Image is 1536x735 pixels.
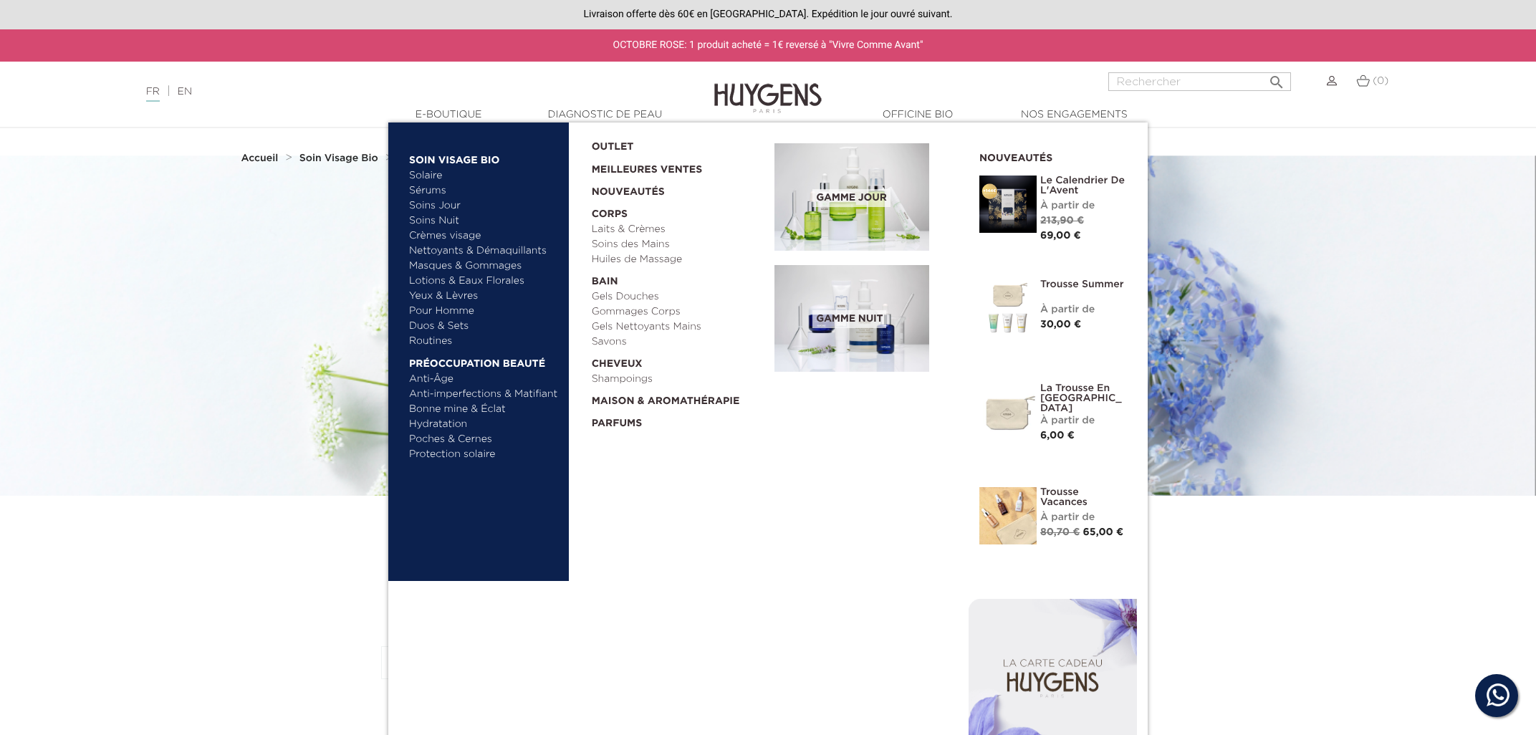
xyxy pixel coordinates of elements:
span: 6,00 € [1040,431,1075,441]
a: Nouveautés [592,178,765,200]
img: La Trousse en Coton [979,383,1037,441]
a: Le Calendrier de L'Avent [1040,176,1126,196]
a: Meilleures Ventes [592,155,752,178]
a: Parfums [592,409,765,431]
img: Le Calendrier de L'Avent [979,176,1037,233]
a: Gels Douches [592,289,765,304]
a: Cheveux [592,350,765,372]
img: Huygens [714,60,822,115]
a: Lotions & Eaux Florales [409,274,559,289]
div: | [139,83,630,100]
a: Duos & Sets [409,319,559,334]
img: routine_jour_banner.jpg [774,143,929,251]
a: Sérums [409,183,559,198]
button: Pertinence [381,646,559,679]
a: Gels Nettoyants Mains [592,320,765,335]
a: E-Boutique [377,107,520,123]
button:  [1264,68,1290,87]
a: Soins des Mains [592,237,765,252]
a: Pour Homme [409,304,559,319]
a: Soins Nuit [409,213,546,229]
a: Laits & Crèmes [592,222,765,237]
a: Poches & Cernes [409,432,559,447]
a: Hydratation [409,417,559,432]
input: Rechercher [1108,72,1291,91]
img: routine_nuit_banner.jpg [774,265,929,373]
span: Gamme nuit [812,310,886,328]
a: Routines [409,334,559,349]
a: Yeux & Lèvres [409,289,559,304]
div: À partir de [1040,413,1126,428]
a: OUTLET [592,133,752,155]
div: À partir de [1040,510,1126,525]
a: Officine Bio [846,107,989,123]
a: Solaire [409,168,559,183]
a: La Trousse en [GEOGRAPHIC_DATA] [1040,383,1126,413]
div: À partir de [1040,198,1126,213]
span: 69,00 € [1040,231,1081,241]
span: (0) [1373,76,1388,86]
a: Savons [592,335,765,350]
div: À partir de [1040,302,1126,317]
i:  [1268,69,1285,87]
a: Corps [592,200,765,222]
a: Soin Visage Bio [299,153,382,164]
a: Trousse Vacances [1040,487,1126,507]
a: Masques & Gommages [409,259,559,274]
a: Protection solaire [409,447,559,462]
a: Crèmes visage [409,229,559,244]
strong: Soin Visage Bio [299,153,378,163]
a: Préoccupation beauté [409,349,559,372]
a: Trousse Summer [1040,279,1126,289]
span: 213,90 € [1040,216,1084,226]
a: Anti-Âge [409,372,559,387]
a: Soin Visage Bio [409,145,559,168]
a: Bonne mine & Éclat [409,402,559,417]
span: 80,70 € [1040,527,1080,537]
a: FR [146,87,160,102]
a: Gamme nuit [774,265,958,373]
a: Diagnostic de peau [533,107,676,123]
strong: Accueil [241,153,279,163]
a: Gommages Corps [592,304,765,320]
a: Gamme jour [774,143,958,251]
a: Bain [592,267,765,289]
span: 30,00 € [1040,320,1081,330]
img: Trousse Summer [979,279,1037,337]
img: La Trousse vacances [979,487,1037,544]
a: Soins Jour [409,198,559,213]
h2: Nouveautés [979,148,1126,165]
a: Maison & Aromathérapie [592,387,765,409]
a: Nos engagements [1002,107,1146,123]
a: Huiles de Massage [592,252,765,267]
a: Nettoyants & Démaquillants [409,244,559,259]
a: Shampoings [592,372,765,387]
a: EN [178,87,192,97]
span: 65,00 € [1083,527,1124,537]
a: Anti-imperfections & Matifiant [409,387,559,402]
span: Gamme jour [812,189,890,207]
a: Accueil [241,153,282,164]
